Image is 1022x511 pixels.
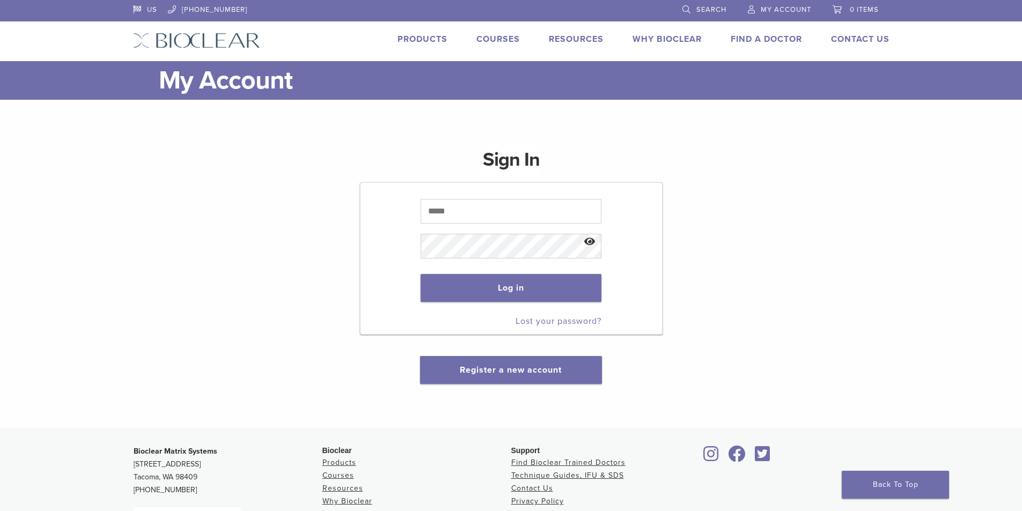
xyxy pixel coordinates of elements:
a: Contact Us [511,484,553,493]
a: Contact Us [831,34,889,45]
a: Register a new account [460,365,562,375]
span: My Account [761,5,811,14]
a: Back To Top [842,471,949,499]
p: [STREET_ADDRESS] Tacoma, WA 98409 [PHONE_NUMBER] [134,445,322,497]
span: 0 items [850,5,879,14]
span: Bioclear [322,446,352,455]
a: Courses [322,471,354,480]
a: Lost your password? [516,316,601,327]
h1: My Account [159,61,889,100]
button: Show password [578,228,601,256]
a: Technique Guides, IFU & SDS [511,471,624,480]
a: Resources [549,34,604,45]
a: Find A Doctor [731,34,802,45]
a: Why Bioclear [633,34,702,45]
a: Bioclear [752,452,774,463]
strong: Bioclear Matrix Systems [134,447,217,456]
a: Products [398,34,447,45]
img: Bioclear [133,33,260,48]
h1: Sign In [483,147,540,181]
span: Search [696,5,726,14]
span: Support [511,446,540,455]
a: Bioclear [700,452,723,463]
a: Bioclear [725,452,749,463]
a: Privacy Policy [511,497,564,506]
a: Why Bioclear [322,497,372,506]
a: Products [322,458,356,467]
button: Register a new account [420,356,601,384]
a: Courses [476,34,520,45]
button: Log in [421,274,601,302]
a: Find Bioclear Trained Doctors [511,458,626,467]
a: Resources [322,484,363,493]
